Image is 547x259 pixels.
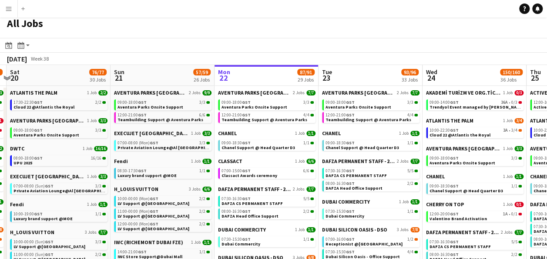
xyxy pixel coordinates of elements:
[95,128,101,133] span: 3/3
[326,100,355,105] span: 09:00-18:00
[511,128,517,133] span: 3/4
[189,90,201,95] span: 2 Jobs
[138,112,147,118] span: GST
[430,100,522,105] div: •
[117,196,210,206] a: 10:00-00:00 (Mon)GST2/2LV Support @[GEOGRAPHIC_DATA]
[410,199,419,204] span: 1/1
[326,104,391,110] span: Aventura Parks Onsite Support
[10,117,107,145] div: AVENTURA PARKS [GEOGRAPHIC_DATA]1 Job3/309:00-18:00GST3/3Aventura Parks Onsite Support
[91,156,101,160] span: 16/16
[430,211,522,221] a: 12:00-20:00GST1A•0/1Valentino Brand Activation
[503,90,513,95] span: 1 Job
[426,229,524,235] a: DAFZA PERMANENT STAFF - 2019/20252 Jobs7/7
[430,99,522,109] a: 09:00-14:00GST36A•0/3Trendyol Event managed by [PERSON_NAME]
[218,186,315,192] a: DAFZA PERMANENT STAFF - 2019/20252 Jobs7/7
[326,112,418,122] a: 12:00-21:00GST4/4Teambuilding Support @ Aventura Parks
[114,89,187,96] span: AVENTURA PARKS DUBAI
[306,90,315,95] span: 7/7
[221,237,251,242] span: 07:30-15:30
[450,211,459,217] span: GST
[117,197,158,201] span: 10:00-00:00 (Mon)
[426,145,501,152] span: AVENTURA PARKS DUBAI
[117,201,189,206] span: LV Support @Dubai Mall
[117,100,147,105] span: 09:00-18:00
[322,130,341,136] span: CHANEL
[114,186,211,192] a: H_LOUIS VUITTON3 Jobs6/6
[221,117,307,123] span: Teambuilding Support @ Aventura Parks
[199,222,205,226] span: 2/2
[117,140,210,150] a: 07:00-08:00 (Mon)GST3/3Private Aviation Lounge@Al [GEOGRAPHIC_DATA]
[202,159,211,164] span: 1/1
[426,201,464,208] span: CHERRY ON TOP
[10,145,107,152] a: DWTC1 Job16/16
[117,104,183,110] span: Aventura Parks Onsite Support
[218,226,315,233] a: DUBAI COMMERCITY1 Job1/1
[13,160,32,166] span: UPU 2025
[514,174,524,179] span: 1/1
[191,131,201,136] span: 1 Job
[322,226,387,233] span: DUBAI SILICON OASIS - DSO
[221,140,314,150] a: 09:00-18:30GST1/1Chanel Support @ Head Quarter D3
[150,196,158,201] span: GST
[34,99,43,105] span: GST
[221,168,314,178] a: 07:00-15:00GST6/6Classact Awards ceremony
[10,145,107,173] div: DWTC1 Job16/1608:00-18:00GST16/16UPU 2025
[221,104,287,110] span: Aventura Parks Onsite Support
[13,104,74,110] span: Cloud 22 @Atlantis the Royal
[242,208,251,214] span: GST
[306,227,315,232] span: 1/1
[10,229,107,235] a: H_LOUIS VUITTON3 Jobs7/7
[322,89,419,96] a: AVENTURA PARKS [GEOGRAPHIC_DATA]2 Jobs7/7
[13,100,43,105] span: 17:30-22:30
[10,201,24,208] span: Fendi
[407,181,413,186] span: 2/2
[322,158,419,198] div: DAFZA PERMANENT STAFF - 2019/20252 Jobs7/707:30-16:30GST5/5DAFZA CS PERMANENT STAFF08:00-16:30GST...
[346,99,355,105] span: GST
[117,221,210,231] a: 12:00-00:00 (Mon)GST2/2LV Support @[GEOGRAPHIC_DATA]
[94,146,107,151] span: 16/16
[221,173,277,178] span: Classact Awards ceremony
[322,158,395,164] span: DAFZA PERMANENT STAFF - 2019/2025
[10,89,107,117] div: ATLANTIS THE PALM1 Job2/217:30-22:30GST2/2Cloud 22 @Atlantis the Royal
[430,183,522,193] a: 09:00-18:30GST1/1Chanel Support @ Head Quarter D3
[503,174,513,179] span: 1 Job
[10,173,107,180] a: EXECUJET [GEOGRAPHIC_DATA]1 Job3/3
[10,117,107,124] a: AVENTURA PARKS [GEOGRAPHIC_DATA]1 Job3/3
[426,89,501,96] span: AKADEMİ TURİZM VE ORG.TİC. A.Ş.
[303,141,309,145] span: 1/1
[511,212,517,216] span: 0/1
[430,188,503,194] span: Chanel Support @ Head Quarter D3
[322,198,370,205] span: DUBAI COMMERCITY
[514,118,524,123] span: 3/4
[407,100,413,105] span: 3/3
[10,89,57,96] span: ATLANTIS THE PALM
[407,113,413,117] span: 4/4
[501,230,513,235] span: 2 Jobs
[117,226,189,232] span: LV Support @Dubai Mall
[450,155,459,161] span: GST
[346,208,355,214] span: GST
[242,236,251,242] span: GST
[426,173,524,180] a: CHANEL1 Job1/1
[322,158,419,164] a: DAFZA PERMANENT STAFF - 2019/20252 Jobs7/7
[34,127,43,133] span: GST
[221,113,251,117] span: 12:00-21:00
[117,169,147,173] span: 08:30-17:30
[242,196,251,201] span: GST
[34,155,43,161] span: GST
[117,168,210,178] a: 08:30-17:30GST1/1Luxury brand support @MOE
[326,169,355,173] span: 07:30-16:30
[426,117,473,124] span: ATLANTIS THE PALM
[407,237,413,242] span: 1/2
[503,128,508,133] span: 3A
[303,113,309,117] span: 4/4
[87,174,97,179] span: 1 Job
[326,213,364,219] span: Dubai Commercity
[430,216,487,222] span: Valentino Brand Activation
[511,156,517,160] span: 3/3
[98,118,107,123] span: 3/3
[514,90,524,95] span: 0/3
[199,113,205,117] span: 6/6
[295,227,305,232] span: 1 Job
[117,117,203,123] span: Teambuilding Support @ Aventura Parks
